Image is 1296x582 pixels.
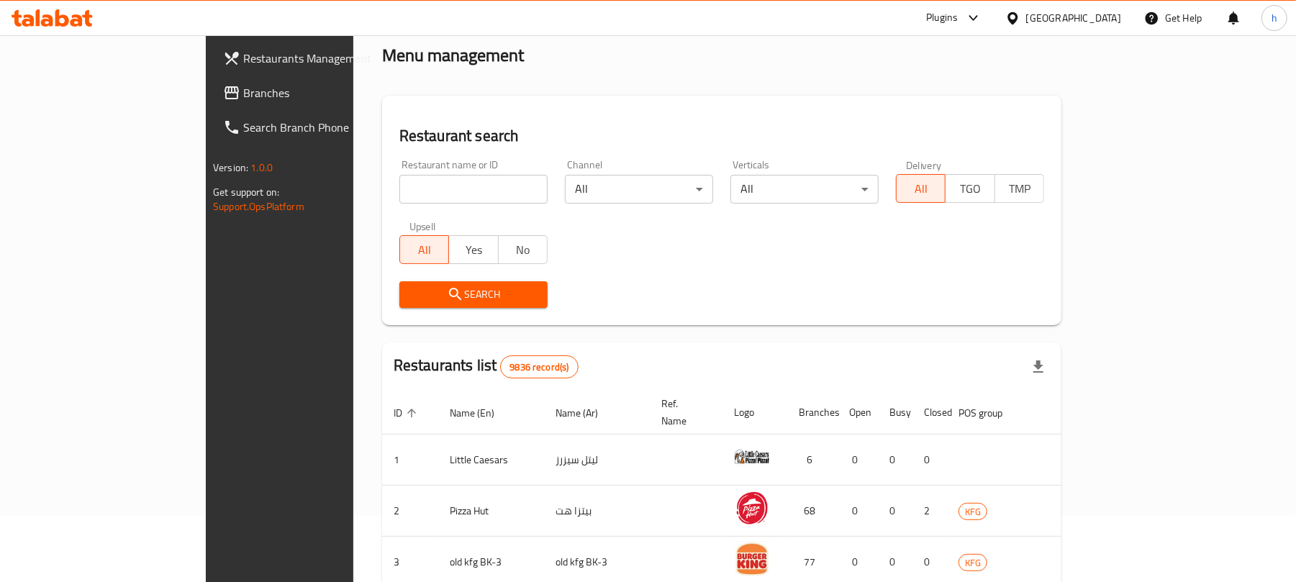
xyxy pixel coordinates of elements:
h2: Restaurants list [394,355,579,378]
span: 1.0.0 [250,158,273,177]
span: All [406,240,443,260]
img: old kfg BK-3 [734,541,770,577]
div: All [565,175,713,204]
span: TMP [1001,178,1038,199]
a: Restaurants Management [212,41,422,76]
span: Yes [455,240,492,260]
span: Name (Ar) [556,404,617,422]
th: Closed [912,391,947,435]
th: Branches [787,391,838,435]
div: Export file [1021,350,1056,384]
span: Ref. Name [661,395,705,429]
td: 0 [838,435,878,486]
span: Name (En) [450,404,513,422]
th: Busy [878,391,912,435]
h2: Restaurant search [399,125,1044,147]
td: ليتل سيزرز [544,435,650,486]
td: 2 [912,486,947,537]
span: ID [394,404,421,422]
span: Version: [213,158,248,177]
td: 6 [787,435,838,486]
h2: Menu management [382,44,524,67]
img: Little Caesars [734,439,770,475]
button: TMP [994,174,1044,203]
td: 0 [838,486,878,537]
span: 9836 record(s) [501,360,577,374]
td: 0 [878,486,912,537]
td: 0 [878,435,912,486]
span: POS group [959,404,1021,422]
th: Logo [722,391,787,435]
th: Open [838,391,878,435]
input: Search for restaurant name or ID.. [399,175,548,204]
a: Search Branch Phone [212,110,422,145]
span: Search [411,286,536,304]
td: 0 [912,435,947,486]
td: 68 [787,486,838,537]
a: Support.OpsPlatform [213,197,304,216]
span: KFG [959,555,987,571]
span: h [1272,10,1277,26]
div: [GEOGRAPHIC_DATA] [1026,10,1121,26]
span: Get support on: [213,183,279,201]
span: Branches [243,84,411,101]
button: No [498,235,548,264]
span: KFG [959,504,987,520]
td: Pizza Hut [438,486,544,537]
label: Delivery [906,160,942,170]
span: All [902,178,940,199]
button: All [399,235,449,264]
div: Plugins [926,9,958,27]
button: All [896,174,946,203]
a: Branches [212,76,422,110]
button: TGO [945,174,994,203]
div: Total records count [500,355,578,378]
div: All [730,175,879,204]
img: Pizza Hut [734,490,770,526]
span: No [504,240,542,260]
td: Little Caesars [438,435,544,486]
span: Restaurants Management [243,50,411,67]
label: Upsell [409,221,436,231]
button: Search [399,281,548,308]
button: Yes [448,235,498,264]
span: TGO [951,178,989,199]
td: بيتزا هت [544,486,650,537]
span: Search Branch Phone [243,119,411,136]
